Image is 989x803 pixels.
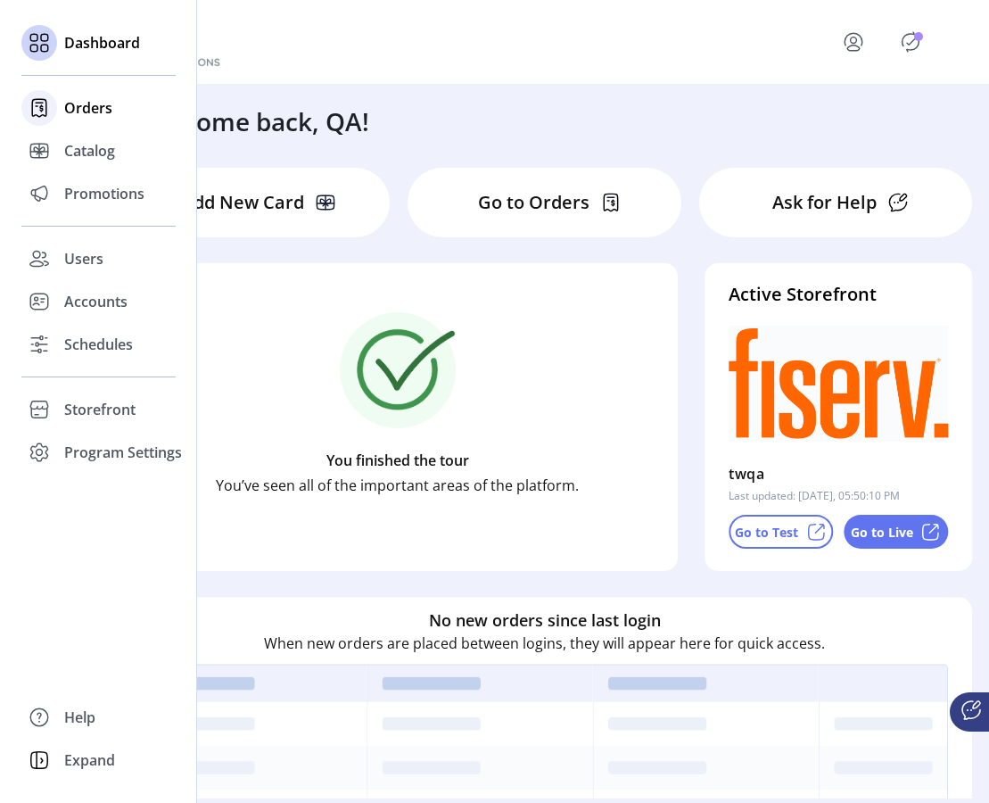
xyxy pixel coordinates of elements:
[772,189,877,216] p: Ask for Help
[735,523,798,542] p: Go to Test
[851,523,913,542] p: Go to Live
[818,21,896,63] button: menu
[326,450,469,471] p: You finished the tour
[64,248,103,269] span: Users
[64,442,182,463] span: Program Settings
[729,459,764,488] p: twqa
[478,189,589,216] p: Go to Orders
[139,103,369,140] h3: Welcome back, QA!
[64,32,140,54] span: Dashboard
[182,189,304,216] p: Add New Card
[896,28,925,56] button: Publisher Panel
[729,281,948,308] h4: Active Storefront
[64,399,136,420] span: Storefront
[264,633,825,654] p: When new orders are placed between logins, they will appear here for quick access.
[64,291,128,312] span: Accounts
[64,140,115,161] span: Catalog
[216,475,579,496] p: You’ve seen all of the important areas of the platform.
[64,749,115,771] span: Expand
[64,97,112,119] span: Orders
[64,707,95,728] span: Help
[729,488,900,504] p: Last updated: [DATE], 05:50:10 PM
[64,334,133,355] span: Schedules
[64,183,144,204] span: Promotions
[429,608,661,633] h6: No new orders since last login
